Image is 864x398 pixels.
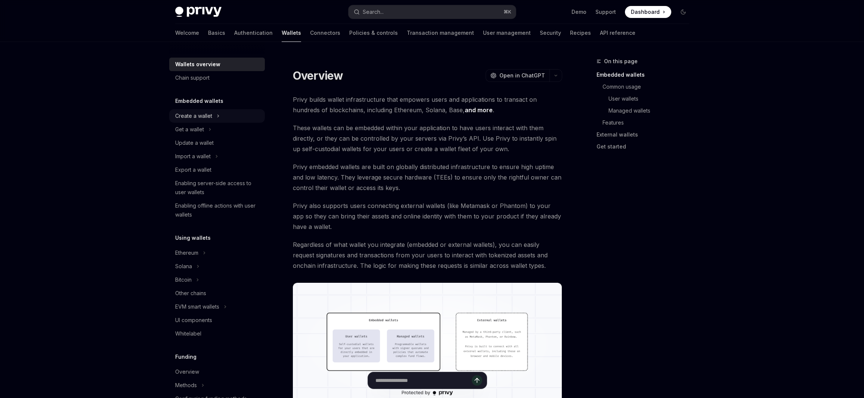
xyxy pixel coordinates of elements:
[175,316,212,325] div: UI components
[483,24,531,42] a: User management
[175,233,211,242] h5: Using wallets
[175,152,211,161] div: Import a wallet
[175,97,223,105] h5: Embedded wallets
[486,69,549,82] button: Open in ChatGPT
[175,111,212,120] div: Create a wallet
[631,8,660,16] span: Dashboard
[169,300,265,313] button: EVM smart wallets
[175,125,204,134] div: Get a wallet
[597,117,695,129] a: Features
[349,24,398,42] a: Policies & controls
[375,372,472,389] input: Ask a question...
[293,69,343,82] h1: Overview
[169,246,265,260] button: Ethereum
[175,165,211,174] div: Export a wallet
[208,24,225,42] a: Basics
[175,24,199,42] a: Welcome
[169,109,265,123] button: Create a wallet
[293,200,562,232] span: Privy also supports users connecting external wallets (like Metamask or Phantom) to your app so t...
[169,379,265,392] button: Methods
[604,57,638,66] span: On this page
[169,71,265,85] a: Chain support
[540,24,561,42] a: Security
[570,24,591,42] a: Recipes
[595,8,616,16] a: Support
[597,69,695,81] a: Embedded wallets
[175,179,260,197] div: Enabling server-side access to user wallets
[293,123,562,154] span: These wallets can be embedded within your application to have users interact with them directly, ...
[677,6,689,18] button: Toggle dark mode
[465,106,493,114] a: and more
[407,24,474,42] a: Transaction management
[597,141,695,153] a: Get started
[293,239,562,271] span: Regardless of what wallet you integrate (embedded or external wallets), you can easily request si...
[169,260,265,273] button: Solana
[169,177,265,199] a: Enabling server-side access to user wallets
[175,289,206,298] div: Other chains
[175,275,192,284] div: Bitcoin
[499,72,545,79] span: Open in ChatGPT
[169,136,265,150] a: Update a wallet
[597,93,695,105] a: User wallets
[169,58,265,71] a: Wallets overview
[175,262,192,271] div: Solana
[175,60,220,69] div: Wallets overview
[175,248,198,257] div: Ethereum
[597,129,695,141] a: External wallets
[175,138,214,147] div: Update a wallet
[282,24,301,42] a: Wallets
[169,327,265,340] a: Whitelabel
[504,9,511,15] span: ⌘ K
[600,24,635,42] a: API reference
[572,8,586,16] a: Demo
[169,287,265,300] a: Other chains
[175,352,196,361] h5: Funding
[349,5,516,19] button: Search...⌘K
[363,7,384,16] div: Search...
[169,199,265,221] a: Enabling offline actions with user wallets
[625,6,671,18] a: Dashboard
[175,7,222,17] img: dark logo
[597,105,695,117] a: Managed wallets
[234,24,273,42] a: Authentication
[310,24,340,42] a: Connectors
[175,367,199,376] div: Overview
[169,365,265,379] a: Overview
[175,201,260,219] div: Enabling offline actions with user wallets
[169,273,265,287] button: Bitcoin
[175,302,219,311] div: EVM smart wallets
[597,81,695,93] a: Common usage
[169,123,265,136] button: Get a wallet
[175,329,201,338] div: Whitelabel
[169,150,265,163] button: Import a wallet
[175,381,197,390] div: Methods
[175,73,210,82] div: Chain support
[472,375,482,386] button: Send message
[293,94,562,115] span: Privy builds wallet infrastructure that empowers users and applications to transact on hundreds o...
[169,163,265,177] a: Export a wallet
[169,313,265,327] a: UI components
[293,162,562,193] span: Privy embedded wallets are built on globally distributed infrastructure to ensure high uptime and...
